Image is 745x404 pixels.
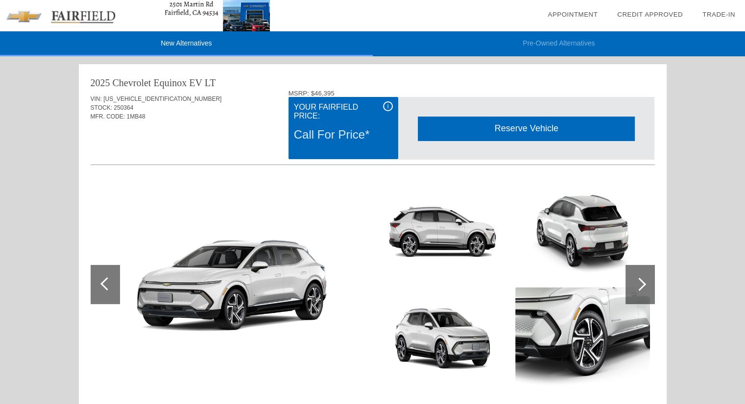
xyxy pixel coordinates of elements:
[294,101,393,122] div: Your Fairfield Price:
[114,104,133,111] span: 250364
[515,181,650,282] img: 4.jpg
[91,136,655,151] div: Quoted on [DATE] 5:56:47 PM
[702,11,735,18] a: Trade-In
[294,122,393,147] div: Call For Price*
[383,101,393,111] div: i
[418,117,635,141] div: Reserve Vehicle
[91,76,202,90] div: 2025 Chevrolet Equinox EV
[548,11,598,18] a: Appointment
[103,95,221,102] span: [US_VEHICLE_IDENTIFICATION_NUMBER]
[288,90,655,97] div: MSRP: $46,395
[127,113,145,120] span: 1MB48
[91,207,368,363] img: 1.jpg
[205,76,216,90] div: LT
[515,287,650,388] img: 5.jpg
[91,113,125,120] span: MFR. CODE:
[91,95,102,102] span: VIN:
[376,287,510,388] img: 3.jpg
[376,181,510,282] img: 2.jpg
[91,104,112,111] span: STOCK:
[617,11,683,18] a: Credit Approved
